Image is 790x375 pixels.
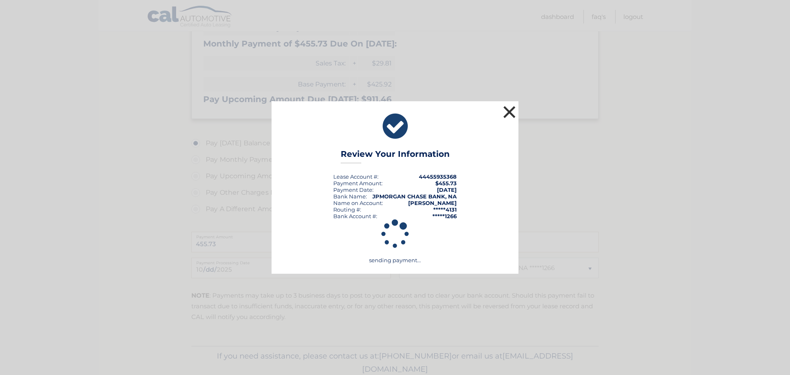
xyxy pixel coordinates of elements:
div: Bank Account #: [333,213,377,219]
strong: 44455935368 [419,173,457,180]
span: [DATE] [437,186,457,193]
h3: Review Your Information [341,149,450,163]
div: sending payment... [282,219,508,264]
div: Lease Account #: [333,173,379,180]
div: Name on Account: [333,200,383,206]
button: × [501,104,518,120]
div: Bank Name: [333,193,367,200]
strong: [PERSON_NAME] [408,200,457,206]
div: Routing #: [333,206,361,213]
span: $455.73 [435,180,457,186]
strong: JPMORGAN CHASE BANK, NA [372,193,457,200]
